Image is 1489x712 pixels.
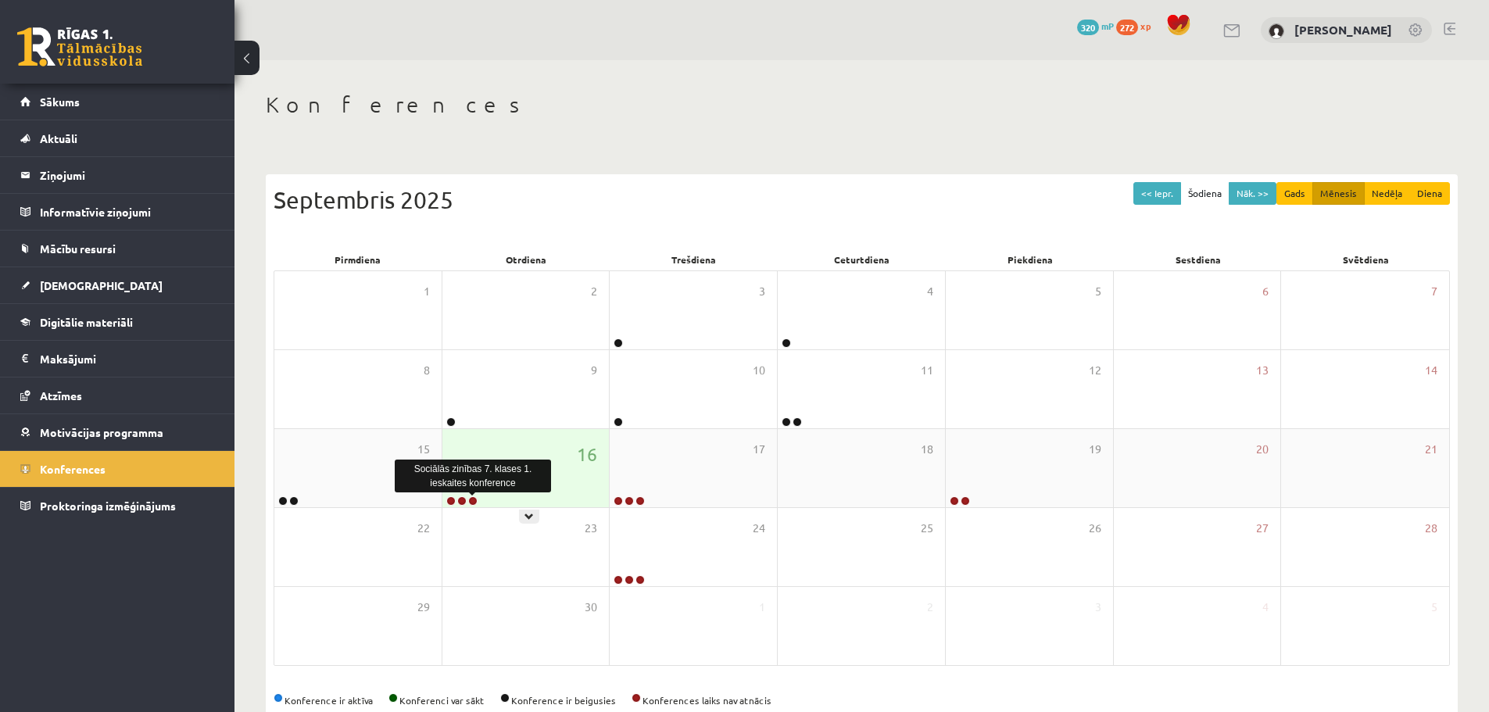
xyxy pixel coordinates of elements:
button: Nedēļa [1364,182,1410,205]
span: 272 [1116,20,1138,35]
span: 320 [1077,20,1099,35]
span: 7 [1431,283,1437,300]
button: Mēnesis [1312,182,1365,205]
span: 9 [591,362,597,379]
a: Ziņojumi [20,157,215,193]
a: Konferences [20,451,215,487]
img: Artūrs Šefanovskis [1269,23,1284,39]
span: mP [1101,20,1114,32]
span: 4 [1262,599,1269,616]
span: 28 [1425,520,1437,537]
a: Mācību resursi [20,231,215,267]
div: Sociālās zinības 7. klases 1. ieskaites konference [395,460,551,492]
span: 30 [585,599,597,616]
span: 11 [921,362,933,379]
span: 19 [1089,441,1101,458]
div: Trešdiena [610,249,778,270]
a: Maksājumi [20,341,215,377]
span: Aktuāli [40,131,77,145]
h1: Konferences [266,91,1458,118]
span: 27 [1256,520,1269,537]
span: [DEMOGRAPHIC_DATA] [40,278,163,292]
span: xp [1140,20,1151,32]
span: 6 [1262,283,1269,300]
span: 1 [759,599,765,616]
a: Atzīmes [20,377,215,413]
span: 14 [1425,362,1437,379]
span: 10 [753,362,765,379]
div: Septembris 2025 [274,182,1450,217]
span: 17 [753,441,765,458]
span: 16 [577,441,597,467]
legend: Informatīvie ziņojumi [40,194,215,230]
span: 1 [424,283,430,300]
span: 23 [585,520,597,537]
button: << Iepr. [1133,182,1181,205]
span: 4 [927,283,933,300]
span: 5 [1431,599,1437,616]
a: Proktoringa izmēģinājums [20,488,215,524]
button: Šodiena [1180,182,1229,205]
span: 18 [921,441,933,458]
span: 3 [759,283,765,300]
span: Motivācijas programma [40,425,163,439]
div: Piekdiena [946,249,1114,270]
span: 15 [417,441,430,458]
legend: Ziņojumi [40,157,215,193]
span: Proktoringa izmēģinājums [40,499,176,513]
span: 26 [1089,520,1101,537]
span: 20 [1256,441,1269,458]
span: 13 [1256,362,1269,379]
span: 5 [1095,283,1101,300]
a: Digitālie materiāli [20,304,215,340]
div: Pirmdiena [274,249,442,270]
button: Diena [1409,182,1450,205]
button: Gads [1276,182,1313,205]
div: Konference ir aktīva Konferenci var sākt Konference ir beigusies Konferences laiks nav atnācis [274,693,1450,707]
button: Nāk. >> [1229,182,1276,205]
a: Aktuāli [20,120,215,156]
a: Informatīvie ziņojumi [20,194,215,230]
div: Sestdiena [1114,249,1282,270]
span: 22 [417,520,430,537]
span: 25 [921,520,933,537]
a: Sākums [20,84,215,120]
div: Otrdiena [442,249,610,270]
span: Mācību resursi [40,242,116,256]
span: 2 [591,283,597,300]
span: 12 [1089,362,1101,379]
div: Ceturtdiena [778,249,946,270]
a: Rīgas 1. Tālmācības vidusskola [17,27,142,66]
a: [PERSON_NAME] [1294,22,1392,38]
a: Motivācijas programma [20,414,215,450]
span: 24 [753,520,765,537]
a: 320 mP [1077,20,1114,32]
a: 272 xp [1116,20,1158,32]
span: Sākums [40,95,80,109]
span: 21 [1425,441,1437,458]
span: 3 [1095,599,1101,616]
div: Svētdiena [1282,249,1450,270]
span: 8 [424,362,430,379]
span: 29 [417,599,430,616]
span: Atzīmes [40,388,82,403]
span: 2 [927,599,933,616]
a: [DEMOGRAPHIC_DATA] [20,267,215,303]
legend: Maksājumi [40,341,215,377]
span: Digitālie materiāli [40,315,133,329]
span: Konferences [40,462,106,476]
